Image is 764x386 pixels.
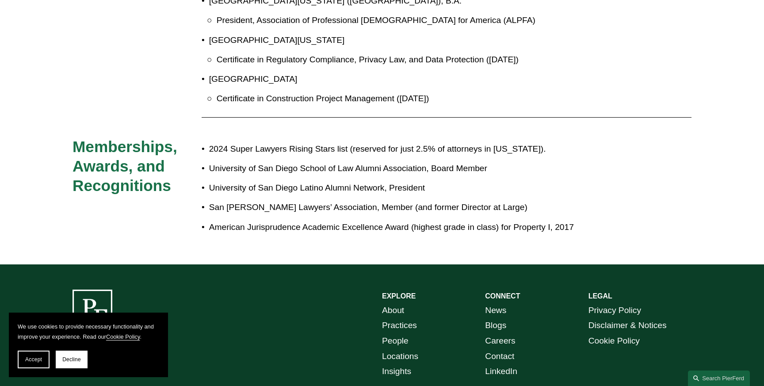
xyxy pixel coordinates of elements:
[209,200,614,215] p: San [PERSON_NAME] Lawyers’ Association, Member (and former Director at Large)
[217,13,614,28] p: President, Association of Professional [DEMOGRAPHIC_DATA] for America (ALPFA)
[485,292,520,300] strong: CONNECT
[18,321,159,342] p: We use cookies to provide necessary functionality and improve your experience. Read our .
[73,138,181,194] span: Memberships, Awards, and Recognitions
[18,351,50,368] button: Accept
[588,303,641,318] a: Privacy Policy
[209,141,614,157] p: 2024 Super Lawyers Rising Stars list (reserved for just 2.5% of attorneys in [US_STATE]).
[382,318,417,333] a: Practices
[382,292,416,300] strong: EXPLORE
[588,333,640,349] a: Cookie Policy
[62,356,81,363] span: Decline
[382,303,404,318] a: About
[485,349,514,364] a: Contact
[25,356,42,363] span: Accept
[56,351,88,368] button: Decline
[485,303,506,318] a: News
[209,220,614,235] p: American Jurisprudence Academic Excellence Award (highest grade in class) for Property I, 2017
[485,318,506,333] a: Blogs
[688,371,750,386] a: Search this site
[485,364,517,379] a: LinkedIn
[217,91,614,107] p: Certificate in Construction Project Management ([DATE])
[382,333,409,349] a: People
[209,33,614,48] p: [GEOGRAPHIC_DATA][US_STATE]
[9,313,168,377] section: Cookie banner
[382,349,418,364] a: Locations
[209,161,614,176] p: University of San Diego School of Law Alumni Association, Board Member
[209,180,614,196] p: University of San Diego Latino Alumni Network, President
[106,333,140,340] a: Cookie Policy
[217,52,614,68] p: Certificate in Regulatory Compliance, Privacy Law, and Data Protection ([DATE])
[382,364,411,379] a: Insights
[485,333,515,349] a: Careers
[588,318,667,333] a: Disclaimer & Notices
[588,292,612,300] strong: LEGAL
[209,72,614,87] p: [GEOGRAPHIC_DATA]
